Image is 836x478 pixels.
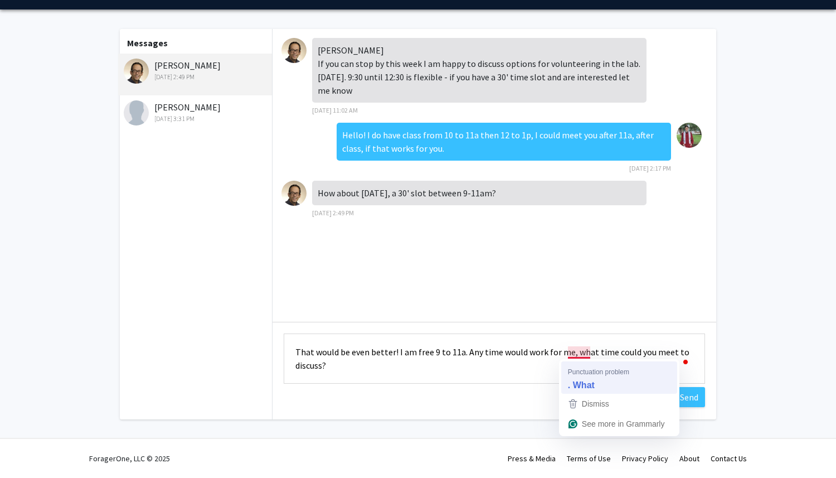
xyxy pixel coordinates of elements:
[508,453,556,463] a: Press & Media
[127,37,168,49] b: Messages
[673,387,705,407] button: Send
[312,181,647,205] div: How about [DATE], a 30' slot between 9-11am?
[124,100,149,125] img: Ioannis Papazoglou
[312,106,358,114] span: [DATE] 11:02 AM
[124,100,269,124] div: [PERSON_NAME]
[337,123,671,161] div: Hello! I do have class from 10 to 11a then 12 to 1p, I could meet you after 11a, after class, if ...
[89,439,170,478] div: ForagerOne, LLC © 2025
[281,181,307,206] img: Jonathan Satin
[567,453,611,463] a: Terms of Use
[8,428,47,470] iframe: Chat
[679,453,699,463] a: About
[124,114,269,124] div: [DATE] 3:31 PM
[711,453,747,463] a: Contact Us
[281,38,307,63] img: Jonathan Satin
[284,334,705,384] textarea: To enrich screen reader interactions, please activate Accessibility in Grammarly extension settings
[312,209,354,217] span: [DATE] 2:49 PM
[677,123,702,148] img: Mohammed Srour
[312,38,647,103] div: [PERSON_NAME] If you can stop by this week I am happy to discuss options for volunteering in the ...
[124,59,149,84] img: Jonathan Satin
[124,59,269,82] div: [PERSON_NAME]
[629,164,671,172] span: [DATE] 2:17 PM
[124,72,269,82] div: [DATE] 2:49 PM
[622,453,668,463] a: Privacy Policy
